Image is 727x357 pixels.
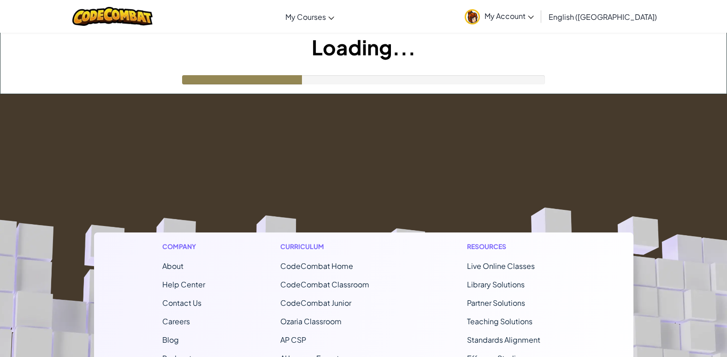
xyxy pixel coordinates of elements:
h1: Company [162,242,205,251]
a: Help Center [162,280,205,289]
img: CodeCombat logo [72,7,153,26]
a: Blog [162,335,179,345]
a: Standards Alignment [467,335,540,345]
h1: Resources [467,242,565,251]
a: About [162,261,183,271]
a: Ozaria Classroom [280,316,342,326]
a: CodeCombat Classroom [280,280,369,289]
span: My Courses [285,12,326,22]
a: CodeCombat Junior [280,298,351,308]
a: Careers [162,316,190,326]
a: Library Solutions [467,280,525,289]
h1: Loading... [0,33,727,61]
span: My Account [485,11,534,21]
a: Teaching Solutions [467,316,532,326]
span: Contact Us [162,298,201,308]
h1: Curriculum [280,242,392,251]
img: avatar [465,9,480,24]
a: My Courses [281,4,339,29]
span: CodeCombat Home [280,261,353,271]
a: English ([GEOGRAPHIC_DATA]) [544,4,662,29]
span: English ([GEOGRAPHIC_DATA]) [549,12,657,22]
a: My Account [460,2,538,31]
a: Partner Solutions [467,298,525,308]
a: Live Online Classes [467,261,535,271]
a: AP CSP [280,335,306,345]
